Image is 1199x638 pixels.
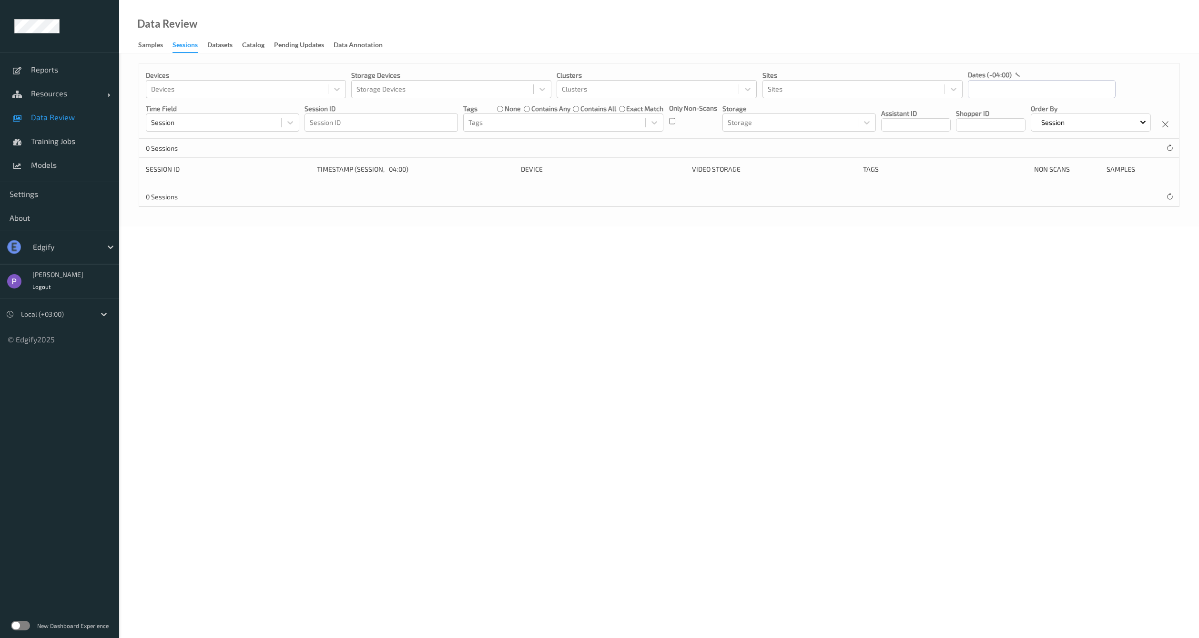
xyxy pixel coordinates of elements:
a: Datasets [207,39,242,52]
div: Samples [138,40,163,52]
p: Order By [1031,104,1151,113]
p: Storage Devices [351,71,551,80]
div: Session ID [146,165,310,174]
label: contains all [580,104,616,113]
a: Catalog [242,39,274,52]
p: Shopper ID [956,109,1026,118]
p: Devices [146,71,346,80]
label: none [505,104,521,113]
div: Data Annotation [334,40,383,52]
label: exact match [626,104,663,113]
p: Session [1038,118,1068,127]
p: Assistant ID [881,109,951,118]
p: dates (-04:00) [968,70,1012,80]
p: Tags [463,104,478,113]
p: Sites [762,71,963,80]
p: Time Field [146,104,299,113]
div: Data Review [137,19,197,29]
a: Pending Updates [274,39,334,52]
div: Pending Updates [274,40,324,52]
p: 0 Sessions [146,144,217,153]
div: Datasets [207,40,233,52]
a: Samples [138,39,173,52]
div: Non Scans [1034,165,1100,174]
a: Data Annotation [334,39,392,52]
a: Sessions [173,39,207,53]
div: Video Storage [692,165,856,174]
div: Catalog [242,40,264,52]
label: contains any [531,104,570,113]
p: Session ID [305,104,458,113]
p: Storage [722,104,876,113]
div: Samples [1107,165,1172,174]
p: Only Non-Scans [669,103,717,113]
div: Sessions [173,40,198,53]
div: Device [521,165,685,174]
p: Clusters [557,71,757,80]
p: 0 Sessions [146,192,217,202]
div: Timestamp (Session, -04:00) [317,165,514,174]
div: Tags [863,165,1027,174]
